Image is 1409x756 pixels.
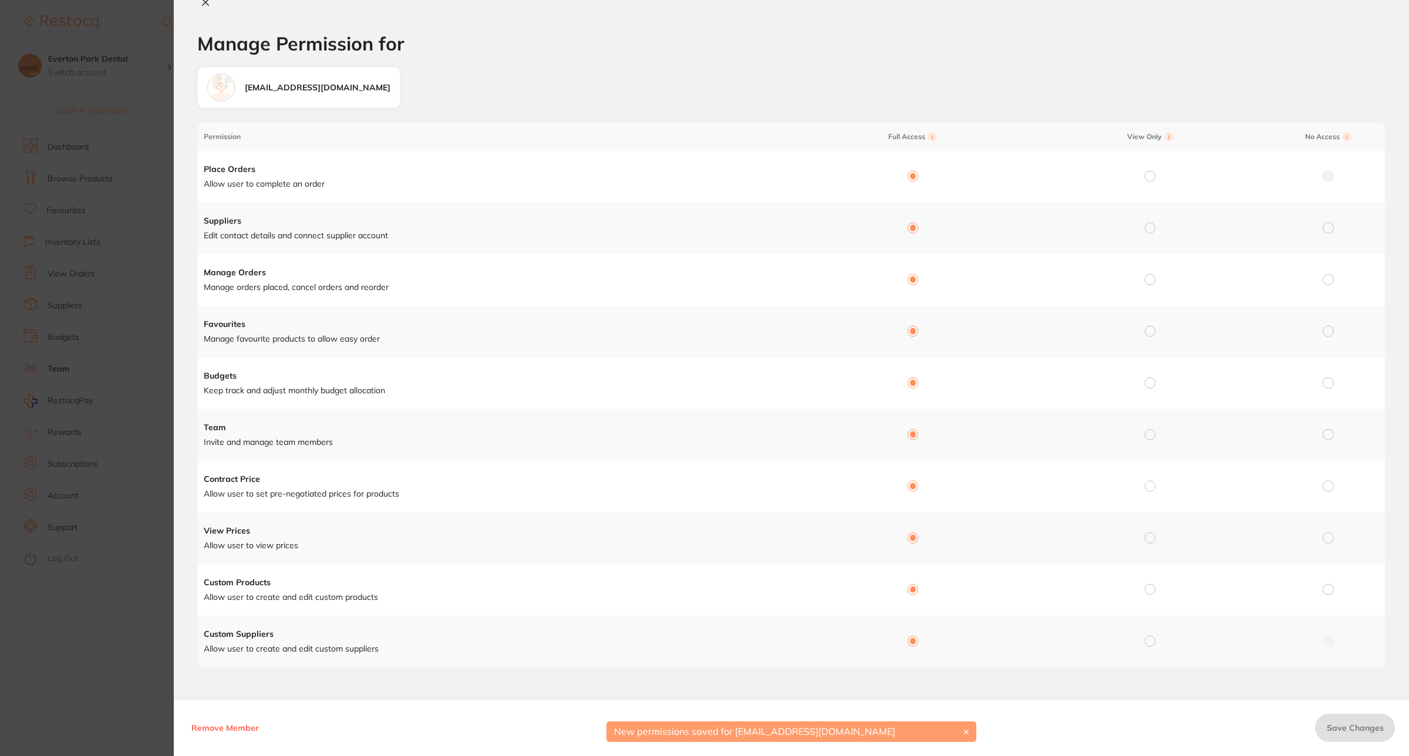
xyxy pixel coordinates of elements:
span: No Access [1272,132,1384,141]
img: Profile image for Restocq [26,22,45,41]
div: Message content [51,19,208,195]
p: Message from Restocq, sent 1m ago [51,200,208,210]
p: Allow user to create and edit custom suppliers [204,643,791,655]
p: Allow user to set pre-negotiated prices for products [204,488,791,500]
button: ✕ [959,727,973,737]
p: Allow user to create and edit custom products [204,592,791,603]
div: message notification from Restocq, 1m ago. Hi Girish, Choose a greener path in healthcare! 🌱Get 2... [18,11,217,218]
h4: Contract Price [204,474,791,485]
button: Remove Member [188,714,262,742]
span: Save Changes [1327,723,1384,733]
h4: Favourites [204,319,791,330]
div: 🌱Get 20% off all RePractice products on Restocq until [DATE]. Simply head to Browse Products and ... [51,53,208,123]
div: [EMAIL_ADDRESS][DOMAIN_NAME] [245,82,390,94]
p: Edit contact details and connect supplier account [204,230,791,242]
span: Remove Member [191,723,259,733]
h1: Manage Permission for [197,33,1386,55]
div: Choose a greener path in healthcare! [51,36,208,48]
div: Hi [PERSON_NAME], [51,19,208,31]
h4: Manage Orders [204,267,791,279]
p: Allow user to complete an order [204,178,791,190]
span: View Only [1034,132,1265,141]
button: Save Changes [1315,714,1395,742]
span: Full Access [797,132,1028,141]
i: Discount will be applied on the supplier’s end. [51,100,202,121]
h4: Custom Suppliers [204,629,791,640]
h4: Budgets [204,370,791,382]
h4: Suppliers [204,215,791,227]
h4: Custom Products [204,577,791,589]
p: Invite and manage team members [204,437,791,448]
p: Manage favourite products to allow easy order [204,333,791,345]
span: Permission [204,133,791,141]
p: Keep track and adjust monthly budget allocation [204,385,791,397]
h4: Place Orders [204,164,791,176]
h4: Team [204,422,791,434]
p: Manage orders placed, cancel orders and reorder [204,282,791,293]
h4: View Prices [204,525,791,537]
p: Allow user to view prices [204,540,791,552]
